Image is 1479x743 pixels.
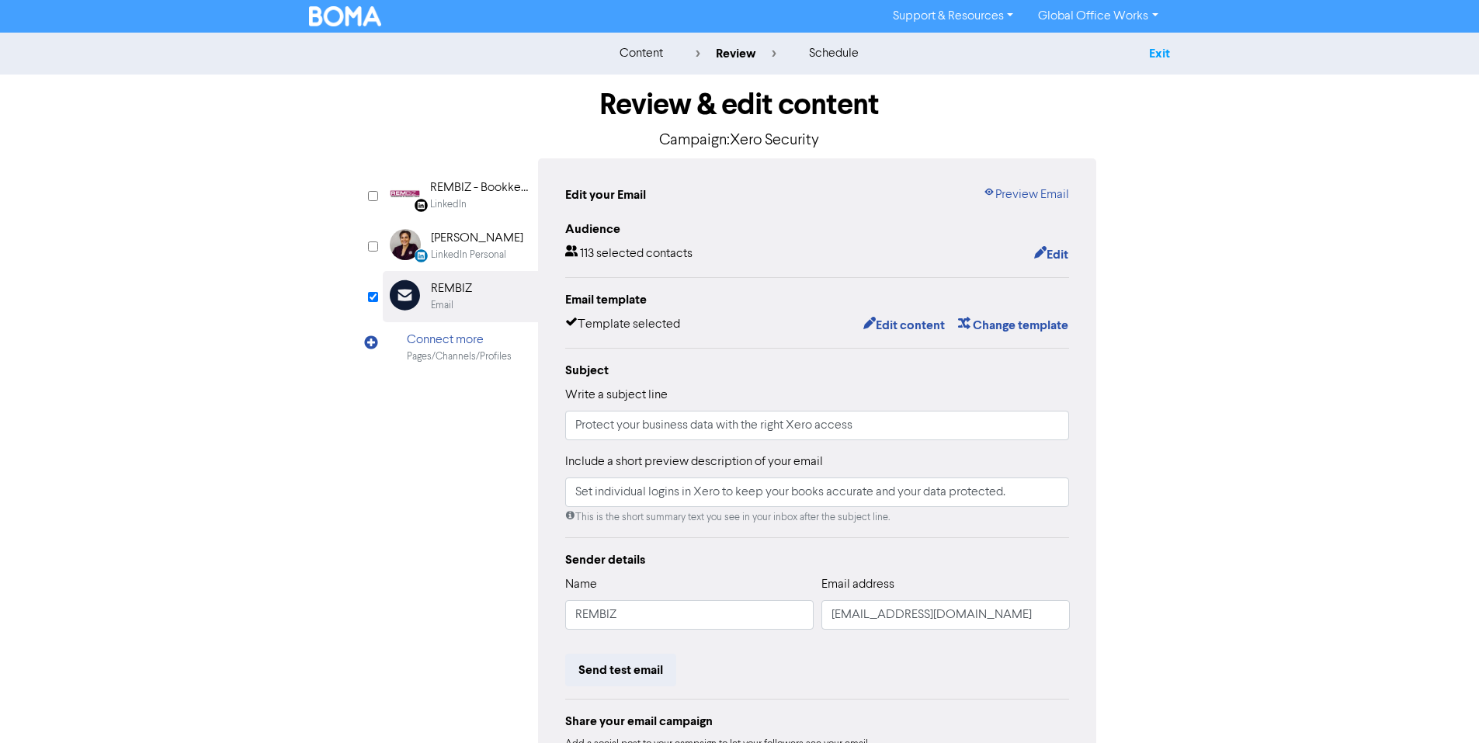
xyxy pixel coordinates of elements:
[1033,245,1069,265] button: Edit
[565,245,693,265] div: 113 selected contacts
[565,220,1070,238] div: Audience
[1401,668,1479,743] iframe: Chat Widget
[431,279,472,298] div: REMBIZ
[983,186,1069,204] a: Preview Email
[1149,46,1170,61] a: Exit
[383,87,1097,123] h1: Review & edit content
[821,575,894,594] label: Email address
[565,386,668,404] label: Write a subject line
[863,315,946,335] button: Edit content
[565,654,676,686] button: Send test email
[565,712,1070,731] div: Share your email campaign
[430,197,467,212] div: LinkedIn
[565,575,597,594] label: Name
[565,290,1070,309] div: Email template
[431,229,523,248] div: [PERSON_NAME]
[565,510,1070,525] div: This is the short summary text you see in your inbox after the subject line.
[809,44,859,63] div: schedule
[696,44,776,63] div: review
[390,229,421,260] img: LinkedinPersonal
[565,550,1070,569] div: Sender details
[383,170,538,220] div: Linkedin REMBIZ - Bookkeeping, [GEOGRAPHIC_DATA], [GEOGRAPHIC_DATA], [GEOGRAPHIC_DATA]LinkedIn
[431,248,506,262] div: LinkedIn Personal
[407,349,512,364] div: Pages/Channels/Profiles
[383,271,538,321] div: REMBIZEmail
[1026,4,1170,29] a: Global Office Works
[309,6,382,26] img: BOMA Logo
[407,331,512,349] div: Connect more
[390,179,420,210] img: Linkedin
[565,186,646,204] div: Edit your Email
[565,361,1070,380] div: Subject
[565,453,823,471] label: Include a short preview description of your email
[565,315,680,335] div: Template selected
[383,129,1097,152] p: Campaign: Xero Security
[383,220,538,271] div: LinkedinPersonal [PERSON_NAME]LinkedIn Personal
[431,298,453,313] div: Email
[620,44,663,63] div: content
[430,179,529,197] div: REMBIZ - Bookkeeping, [GEOGRAPHIC_DATA], [GEOGRAPHIC_DATA], [GEOGRAPHIC_DATA]
[957,315,1069,335] button: Change template
[880,4,1026,29] a: Support & Resources
[383,322,538,373] div: Connect morePages/Channels/Profiles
